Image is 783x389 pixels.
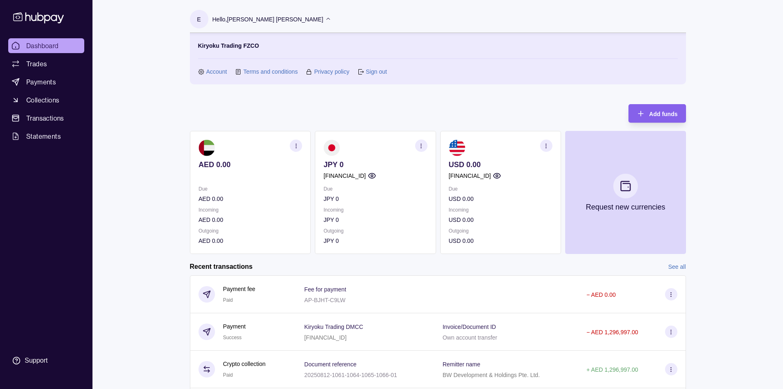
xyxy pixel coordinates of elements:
p: Payment fee [223,284,256,293]
p: USD 0.00 [448,160,552,169]
p: Kiryoku Trading FZCO [198,41,259,50]
p: Incoming [199,205,302,214]
p: USD 0.00 [448,236,552,245]
p: Crypto collection [223,359,266,368]
span: Trades [26,59,47,69]
p: Fee for payment [304,286,346,293]
span: Statements [26,131,61,141]
button: Add funds [628,104,686,123]
p: AED 0.00 [199,160,302,169]
p: Outgoing [199,226,302,235]
a: Payments [8,75,84,89]
a: Statements [8,129,84,144]
button: Request new currencies [565,131,686,254]
p: JPY 0 [323,160,427,169]
p: USD 0.00 [448,215,552,224]
p: JPY 0 [323,194,427,203]
p: AP-BJHT-C9LW [304,297,345,303]
p: Payment [223,322,246,331]
span: Transactions [26,113,64,123]
p: BW Development & Holdings Pte. Ltd. [443,372,540,378]
p: JPY 0 [323,236,427,245]
span: Paid [223,372,233,378]
p: Outgoing [448,226,552,235]
a: Collections [8,93,84,107]
img: jp [323,140,340,156]
p: [FINANCIAL_ID] [304,334,346,341]
p: Incoming [448,205,552,214]
p: USD 0.00 [448,194,552,203]
a: See all [668,262,686,271]
p: Kiryoku Trading DMCC [304,324,363,330]
p: Due [199,184,302,193]
p: Document reference [304,361,356,368]
p: − AED 0.00 [587,291,616,298]
div: Support [25,356,48,365]
p: Incoming [323,205,427,214]
p: E [197,15,201,24]
a: Account [206,67,227,76]
a: Sign out [366,67,387,76]
span: Dashboard [26,41,59,51]
p: [FINANCIAL_ID] [323,171,366,180]
p: AED 0.00 [199,236,302,245]
a: Trades [8,56,84,71]
p: 20250812-1061-1064-1065-1066-01 [304,372,397,378]
img: ae [199,140,215,156]
p: Invoice/Document ID [443,324,496,330]
p: AED 0.00 [199,194,302,203]
a: Terms and conditions [243,67,298,76]
p: − AED 1,296,997.00 [587,329,638,335]
h2: Recent transactions [190,262,253,271]
span: Add funds [649,111,677,117]
p: JPY 0 [323,215,427,224]
p: AED 0.00 [199,215,302,224]
p: Request new currencies [586,203,665,212]
p: Due [448,184,552,193]
span: Payments [26,77,56,87]
span: Collections [26,95,59,105]
p: Own account transfer [443,334,497,341]
span: Paid [223,297,233,303]
a: Dashboard [8,38,84,53]
span: Success [223,335,242,340]
a: Transactions [8,111,84,126]
p: [FINANCIAL_ID] [448,171,491,180]
img: us [448,140,465,156]
a: Privacy policy [314,67,349,76]
p: Outgoing [323,226,427,235]
a: Support [8,352,84,369]
p: Due [323,184,427,193]
p: + AED 1,296,997.00 [587,366,638,373]
p: Hello, [PERSON_NAME] [PERSON_NAME] [212,15,323,24]
p: Remitter name [443,361,480,368]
